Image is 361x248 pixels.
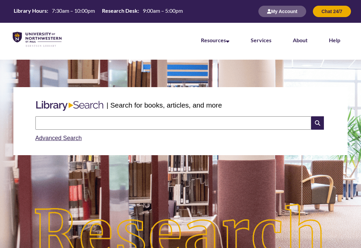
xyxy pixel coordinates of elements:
[313,6,351,17] button: Chat 24/7
[329,37,340,43] a: Help
[11,7,186,16] a: Hours Today
[251,37,271,43] a: Services
[52,7,95,14] span: 7:30am – 10:00pm
[258,6,306,17] button: My Account
[258,8,306,14] a: My Account
[11,7,49,14] th: Library Hours:
[313,8,351,14] a: Chat 24/7
[311,116,324,130] i: Search
[11,7,186,15] table: Hours Today
[201,37,229,43] a: Resources
[107,100,222,110] p: | Search for books, articles, and more
[293,37,308,43] a: About
[143,7,183,14] span: 9:00am – 5:00pm
[33,98,107,114] img: Libary Search
[35,135,82,141] a: Advanced Search
[13,32,62,47] img: UNWSP Library Logo
[99,7,140,14] th: Research Desk:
